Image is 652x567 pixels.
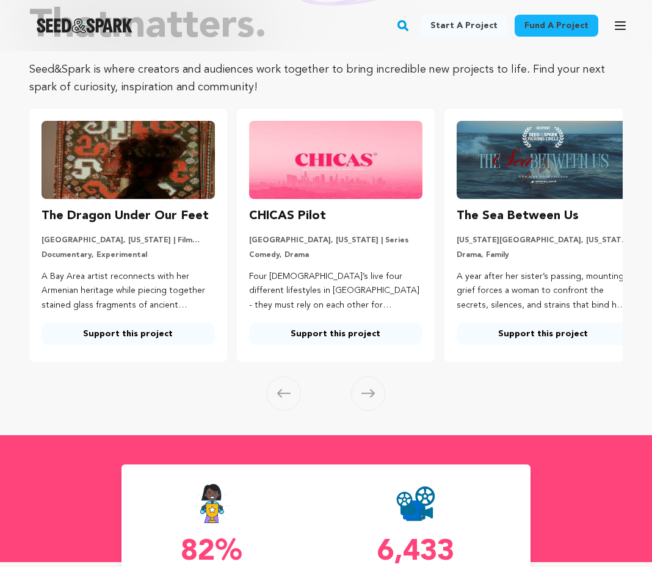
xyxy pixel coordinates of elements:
[515,15,598,37] a: Fund a project
[457,206,579,226] h3: The Sea Between Us
[249,206,326,226] h3: CHICAS Pilot
[37,18,132,33] img: Seed&Spark Logo Dark Mode
[249,250,422,260] p: Comedy, Drama
[457,323,630,345] a: Support this project
[421,15,507,37] a: Start a project
[193,484,231,523] img: Seed&Spark Success Rate Icon
[29,61,623,96] p: Seed&Spark is where creators and audiences work together to bring incredible new projects to life...
[42,270,215,313] p: A Bay Area artist reconnects with her Armenian heritage while piecing together stained glass frag...
[396,484,435,523] img: Seed&Spark Projects Created Icon
[42,236,215,245] p: [GEOGRAPHIC_DATA], [US_STATE] | Film Feature
[457,121,630,199] img: The Sea Between Us image
[42,250,215,260] p: Documentary, Experimental
[457,250,630,260] p: Drama, Family
[326,538,506,567] p: 6,433
[42,323,215,345] a: Support this project
[42,121,215,199] img: The Dragon Under Our Feet image
[37,18,132,33] a: Seed&Spark Homepage
[457,270,630,313] p: A year after her sister’s passing, mounting grief forces a woman to confront the secrets, silence...
[249,270,422,313] p: Four [DEMOGRAPHIC_DATA]’s live four different lifestyles in [GEOGRAPHIC_DATA] - they must rely on...
[121,538,302,567] p: 82%
[249,121,422,199] img: CHICAS Pilot image
[42,206,209,226] h3: The Dragon Under Our Feet
[457,236,630,245] p: [US_STATE][GEOGRAPHIC_DATA], [US_STATE] | Film Short
[249,323,422,345] a: Support this project
[249,236,422,245] p: [GEOGRAPHIC_DATA], [US_STATE] | Series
